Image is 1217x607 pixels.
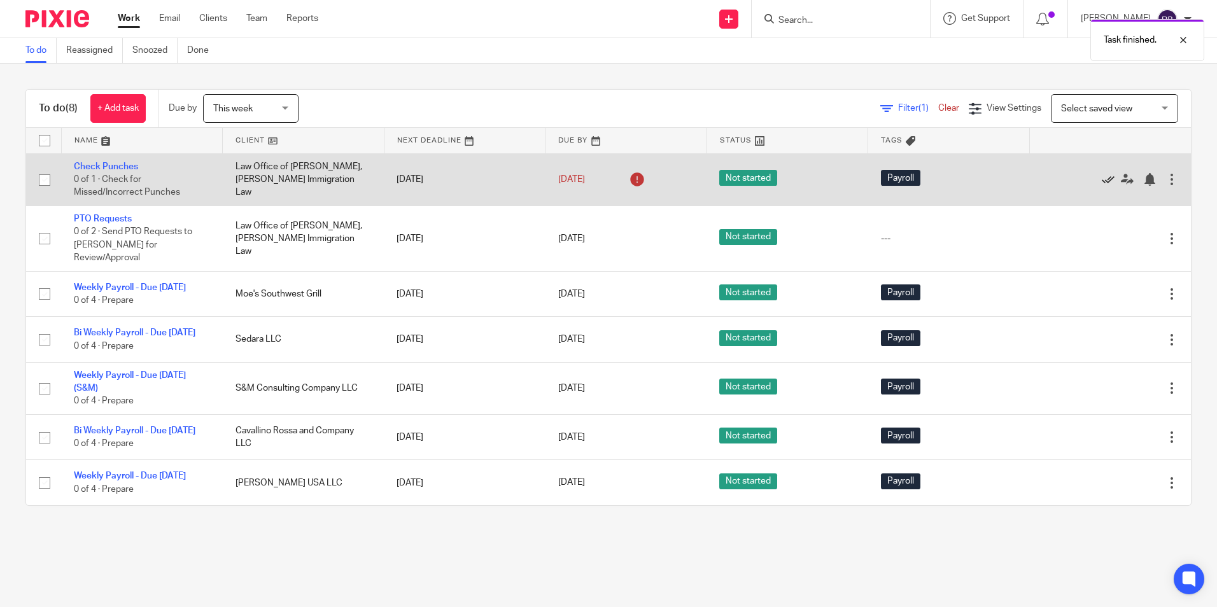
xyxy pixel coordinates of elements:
span: Payroll [881,330,920,346]
span: View Settings [987,104,1041,113]
a: To do [25,38,57,63]
a: Clear [938,104,959,113]
span: [DATE] [558,290,585,298]
td: [DATE] [384,206,545,271]
span: Payroll [881,284,920,300]
td: Sedara LLC [223,317,384,362]
span: Payroll [881,379,920,394]
a: Weekly Payroll - Due [DATE] (S&M) [74,371,186,393]
a: Bi Weekly Payroll - Due [DATE] [74,426,195,435]
span: 0 of 4 · Prepare [74,485,134,494]
span: (8) [66,103,78,113]
span: Filter [898,104,938,113]
td: Cavallino Rossa and Company LLC [223,415,384,460]
td: [DATE] [384,153,545,206]
span: [DATE] [558,175,585,184]
span: (1) [918,104,929,113]
a: Email [159,12,180,25]
span: Not started [719,284,777,300]
td: Law Office of [PERSON_NAME], [PERSON_NAME] Immigration Law [223,206,384,271]
a: Bi Weekly Payroll - Due [DATE] [74,328,195,337]
a: Check Punches [74,162,138,171]
div: --- [881,232,1017,245]
span: Tags [881,137,903,144]
span: Not started [719,473,777,489]
span: 0 of 2 · Send PTO Requests to [PERSON_NAME] for Review/Approval [74,228,192,263]
a: Team [246,12,267,25]
a: Clients [199,12,227,25]
span: 0 of 4 · Prepare [74,342,134,351]
span: Payroll [881,170,920,186]
td: [DATE] [384,317,545,362]
a: PTO Requests [74,214,132,223]
td: [DATE] [384,272,545,317]
a: Weekly Payroll - Due [DATE] [74,283,186,292]
span: [DATE] [558,234,585,243]
td: Law Office of [PERSON_NAME], [PERSON_NAME] Immigration Law [223,153,384,206]
td: [DATE] [384,460,545,505]
img: Pixie [25,10,89,27]
span: 0 of 4 · Prepare [74,296,134,305]
p: Task finished. [1104,34,1157,46]
span: [DATE] [558,478,585,487]
td: [PERSON_NAME] USA LLC [223,460,384,505]
p: Due by [169,102,197,115]
span: Select saved view [1061,104,1132,113]
span: Payroll [881,473,920,489]
a: + Add task [90,94,146,123]
span: [DATE] [558,384,585,393]
h1: To do [39,102,78,115]
span: 0 of 4 · Prepare [74,439,134,448]
span: Not started [719,170,777,186]
span: Not started [719,379,777,394]
span: 0 of 1 · Check for Missed/Incorrect Punches [74,175,180,197]
td: S&M Consulting Company LLC [223,362,384,414]
a: Reassigned [66,38,123,63]
a: Done [187,38,218,63]
span: Not started [719,229,777,245]
span: 0 of 4 · Prepare [74,397,134,406]
a: Work [118,12,140,25]
a: Weekly Payroll - Due [DATE] [74,471,186,480]
span: Payroll [881,428,920,443]
a: Mark as done [1102,173,1121,186]
span: This week [213,104,253,113]
td: Moe's Southwest Grill [223,272,384,317]
span: Not started [719,330,777,346]
td: [DATE] [384,362,545,414]
span: Not started [719,428,777,443]
span: [DATE] [558,335,585,344]
a: Snoozed [132,38,178,63]
a: Reports [286,12,318,25]
img: svg%3E [1157,9,1178,29]
td: [DATE] [384,415,545,460]
span: [DATE] [558,433,585,442]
